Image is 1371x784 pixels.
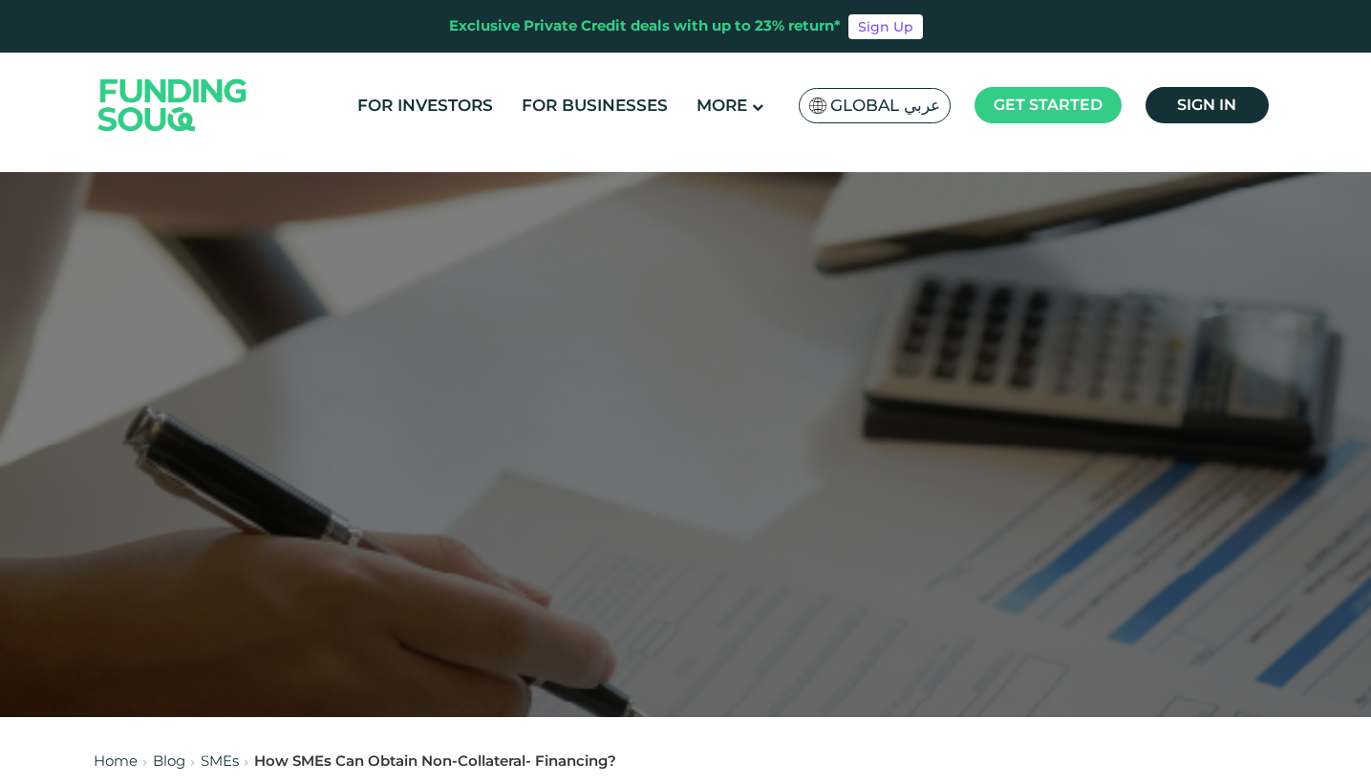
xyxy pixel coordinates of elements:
[353,90,498,121] a: For Investors
[809,98,826,114] img: SA Flag
[449,15,841,37] div: Exclusive Private Credit deals with up to 23% return*
[830,95,940,117] span: Global عربي
[1146,87,1269,123] a: Sign in
[94,751,138,770] a: Home
[696,96,747,115] span: More
[79,56,267,153] img: Logo
[517,90,673,121] a: For Businesses
[201,751,239,770] a: SMEs
[994,96,1103,114] span: Get started
[153,751,185,770] a: Blog
[254,751,616,773] div: How SMEs Can Obtain Non-Collateral- Financing?
[1177,96,1236,114] span: Sign in
[848,14,923,39] a: Sign Up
